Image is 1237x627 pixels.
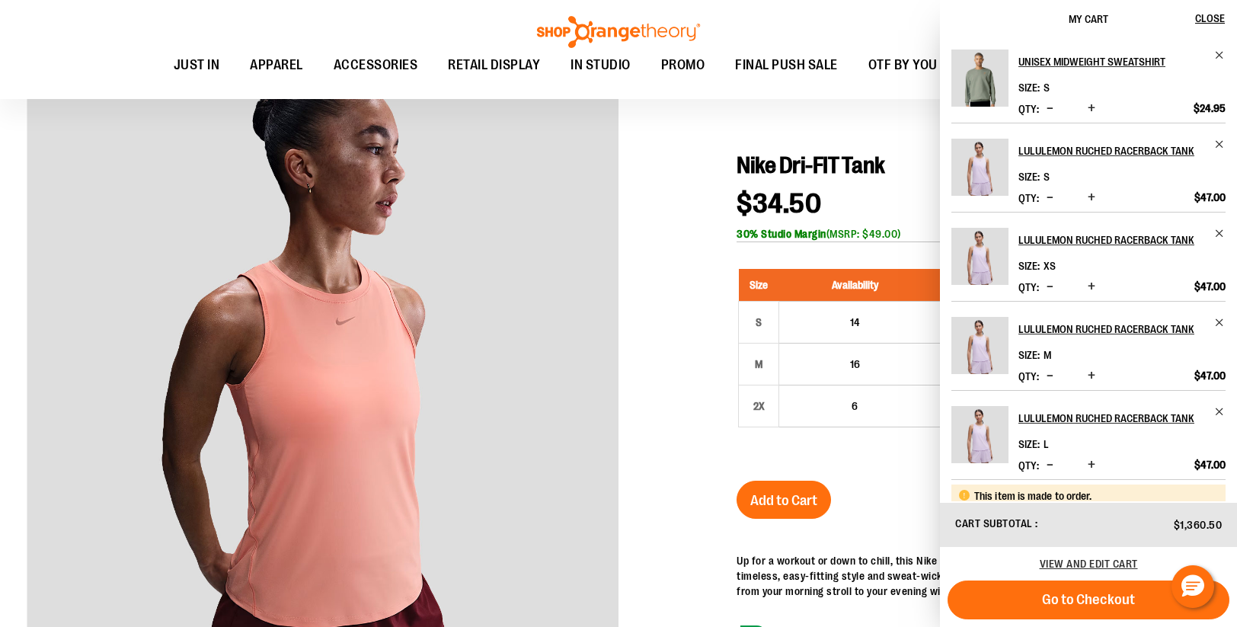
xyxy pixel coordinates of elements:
span: M [1044,349,1051,361]
div: This item is made to order. [974,490,1214,502]
a: lululemon Ruched Racerback Tank [1018,317,1226,341]
th: Size [739,269,779,302]
span: PROMO [661,48,705,82]
span: L [1044,438,1049,450]
a: OTF BY YOU [853,48,953,83]
div: S [747,311,770,334]
button: Decrease product quantity [1043,280,1057,295]
button: Decrease product quantity [1043,190,1057,206]
span: Add to Cart [750,492,817,509]
a: Remove item [1214,228,1226,239]
h2: lululemon Ruched Racerback Tank [1018,317,1205,341]
span: Nike Dri-FIT Tank [737,152,885,178]
img: lululemon Ruched Racerback Tank [951,317,1008,374]
button: Decrease product quantity [1043,458,1057,473]
a: Unisex Midweight Sweatshirt [951,50,1008,117]
div: $34.50 [938,315,1064,330]
span: Close [1195,12,1225,24]
li: Product [951,123,1226,212]
a: lululemon Ruched Racerback Tank [1018,406,1226,430]
img: lululemon Ruched Racerback Tank [951,139,1008,196]
span: RETAIL DISPLAY [448,48,540,82]
img: lululemon Ruched Racerback Tank [951,406,1008,463]
span: 14 [850,316,860,328]
a: lululemon Ruched Racerback Tank [1018,139,1226,163]
span: $1,360.50 [1174,519,1223,531]
a: Remove item [1214,317,1226,328]
li: Product [951,390,1226,479]
span: Go to Checkout [1042,591,1135,608]
a: lululemon Ruched Racerback Tank [951,317,1008,384]
button: Add to Cart [737,481,831,519]
span: Cart Subtotal [955,517,1033,529]
span: FINAL PUSH SALE [735,48,838,82]
li: Product [951,301,1226,390]
a: lululemon Ruched Racerback Tank [951,228,1008,295]
a: PROMO [646,48,721,83]
a: APPAREL [235,48,318,82]
div: $34.50 [938,357,1064,372]
a: Unisex Midweight Sweatshirt [1018,50,1226,74]
button: Go to Checkout [948,581,1229,619]
dt: Size [1018,438,1040,450]
a: Remove item [1214,139,1226,150]
div: Up for a workout or down to chill, this Nike One Classic tank top is ready for whatever you are. ... [737,553,1210,599]
label: Qty [1018,103,1039,115]
label: Qty [1018,370,1039,382]
span: 16 [850,358,860,370]
dt: Size [1018,349,1040,361]
dt: Size [1018,82,1040,94]
span: S [1044,82,1050,94]
span: JUST IN [174,48,220,82]
span: IN STUDIO [571,48,631,82]
img: Unisex Midweight Sweatshirt [951,50,1008,107]
a: IN STUDIO [555,48,646,83]
h2: lululemon Ruched Racerback Tank [1018,139,1205,163]
span: XS [1044,260,1056,272]
label: Qty [1018,281,1039,293]
img: lululemon Ruched Racerback Tank [951,228,1008,285]
a: JUST IN [158,48,235,83]
th: Availability [779,269,931,302]
b: 30% Studio Margin [737,228,826,240]
a: View and edit cart [1040,558,1138,570]
span: ACCESSORIES [334,48,418,82]
h2: Unisex Midweight Sweatshirt [1018,50,1205,74]
dt: Size [1018,260,1040,272]
span: S [1044,171,1050,183]
button: Increase product quantity [1084,458,1099,473]
dt: Size [1018,171,1040,183]
span: $47.00 [1194,190,1226,204]
button: Increase product quantity [1084,190,1099,206]
img: Shop Orangetheory [535,16,702,48]
li: Product [951,212,1226,301]
h2: lululemon Ruched Racerback Tank [1018,228,1205,252]
a: lululemon Ruched Racerback Tank [1018,228,1226,252]
th: Unit Price [930,269,1072,302]
a: Remove item [1214,50,1226,61]
button: Decrease product quantity [1043,369,1057,384]
a: lululemon Ruched Racerback Tank [951,139,1008,206]
label: Qty [1018,192,1039,204]
span: OTF BY YOU [868,48,938,82]
a: FINAL PUSH SALE [720,48,853,83]
div: M [747,353,770,376]
button: Increase product quantity [1084,280,1099,295]
span: $24.95 [1194,101,1226,115]
h2: lululemon Ruched Racerback Tank [1018,406,1205,430]
span: APPAREL [250,48,303,82]
button: Increase product quantity [1084,101,1099,117]
label: Qty [1018,459,1039,472]
button: Increase product quantity [1084,369,1099,384]
a: lululemon Ruched Racerback Tank [951,406,1008,473]
a: RETAIL DISPLAY [433,48,555,83]
span: 6 [852,400,858,412]
li: Product [951,50,1226,123]
a: Remove item [1214,406,1226,417]
div: $34.50 [938,398,1064,414]
span: $47.00 [1194,458,1226,472]
div: 2X [747,395,770,417]
button: Decrease product quantity [1043,101,1057,117]
span: $47.00 [1194,280,1226,293]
